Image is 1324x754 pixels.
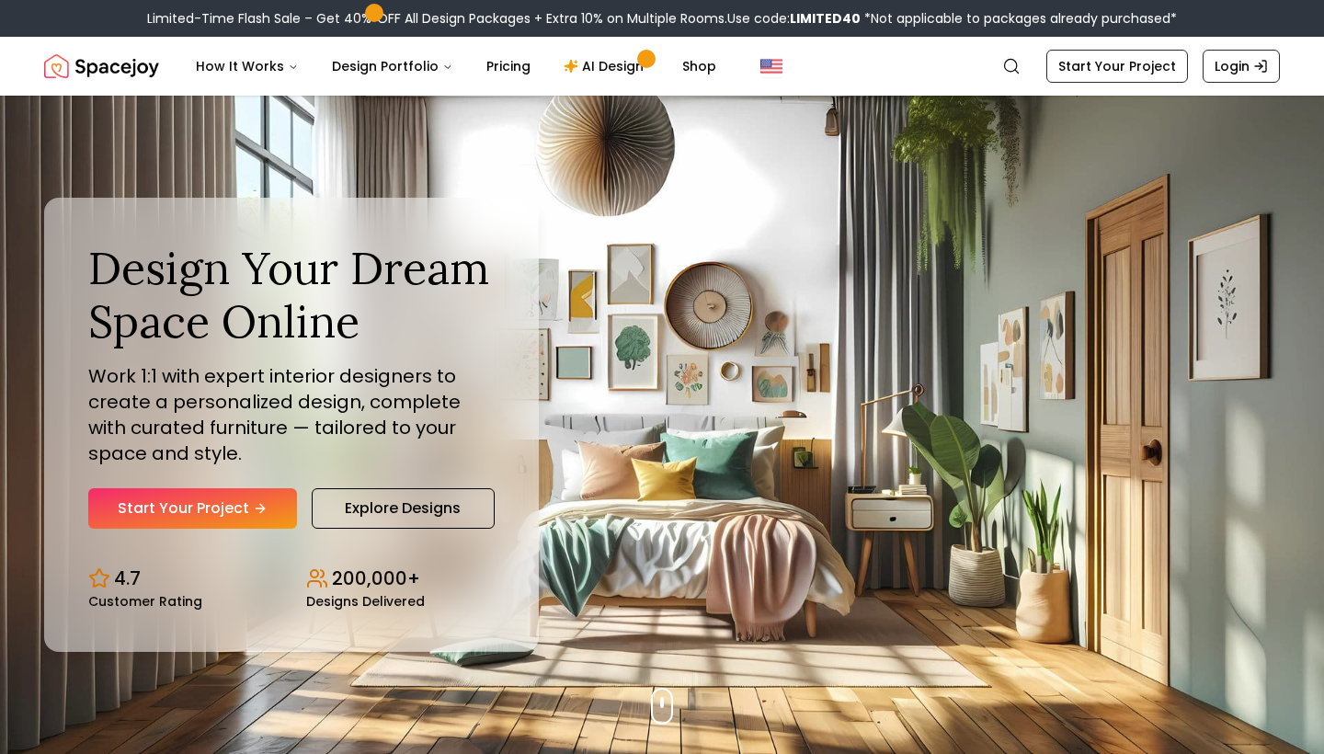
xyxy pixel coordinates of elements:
[332,565,420,591] p: 200,000+
[44,48,159,85] img: Spacejoy Logo
[88,242,495,348] h1: Design Your Dream Space Online
[181,48,314,85] button: How It Works
[760,55,782,77] img: United States
[668,48,731,85] a: Shop
[472,48,545,85] a: Pricing
[1046,50,1188,83] a: Start Your Project
[147,9,1177,28] div: Limited-Time Flash Sale – Get 40% OFF All Design Packages + Extra 10% on Multiple Rooms.
[88,363,495,466] p: Work 1:1 with expert interior designers to create a personalized design, complete with curated fu...
[44,48,159,85] a: Spacejoy
[549,48,664,85] a: AI Design
[88,595,202,608] small: Customer Rating
[861,9,1177,28] span: *Not applicable to packages already purchased*
[88,551,495,608] div: Design stats
[88,488,297,529] a: Start Your Project
[306,595,425,608] small: Designs Delivered
[790,9,861,28] b: LIMITED40
[114,565,141,591] p: 4.7
[1203,50,1280,83] a: Login
[317,48,468,85] button: Design Portfolio
[181,48,731,85] nav: Main
[312,488,495,529] a: Explore Designs
[44,37,1280,96] nav: Global
[727,9,861,28] span: Use code:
